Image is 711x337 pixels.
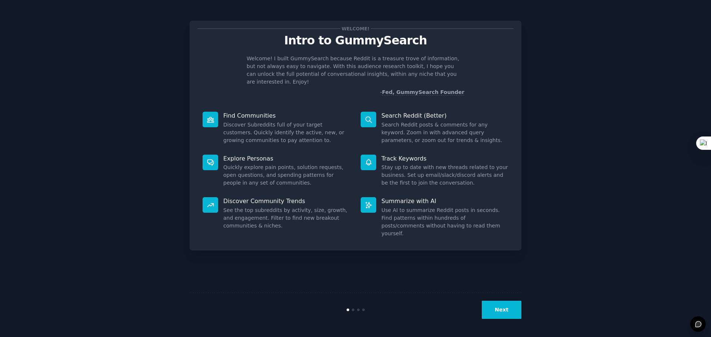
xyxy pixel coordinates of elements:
[223,197,350,205] p: Discover Community Trends
[381,155,508,162] p: Track Keywords
[223,112,350,119] p: Find Communities
[482,301,521,319] button: Next
[223,155,350,162] p: Explore Personas
[382,89,464,95] a: Fed, GummySearch Founder
[247,55,464,86] p: Welcome! I built GummySearch because Reddit is a treasure trove of information, but not always ea...
[381,197,508,205] p: Summarize with AI
[223,121,350,144] dd: Discover Subreddits full of your target customers. Quickly identify the active, new, or growing c...
[381,112,508,119] p: Search Reddit (Better)
[340,25,371,33] span: Welcome!
[381,164,508,187] dd: Stay up to date with new threads related to your business. Set up email/slack/discord alerts and ...
[197,34,514,47] p: Intro to GummySearch
[381,206,508,237] dd: Use AI to summarize Reddit posts in seconds. Find patterns within hundreds of posts/comments with...
[381,121,508,144] dd: Search Reddit posts & comments for any keyword. Zoom in with advanced query parameters, or zoom o...
[223,206,350,230] dd: See the top subreddits by activity, size, growth, and engagement. Filter to find new breakout com...
[223,164,350,187] dd: Quickly explore pain points, solution requests, open questions, and spending patterns for people ...
[380,88,464,96] div: -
